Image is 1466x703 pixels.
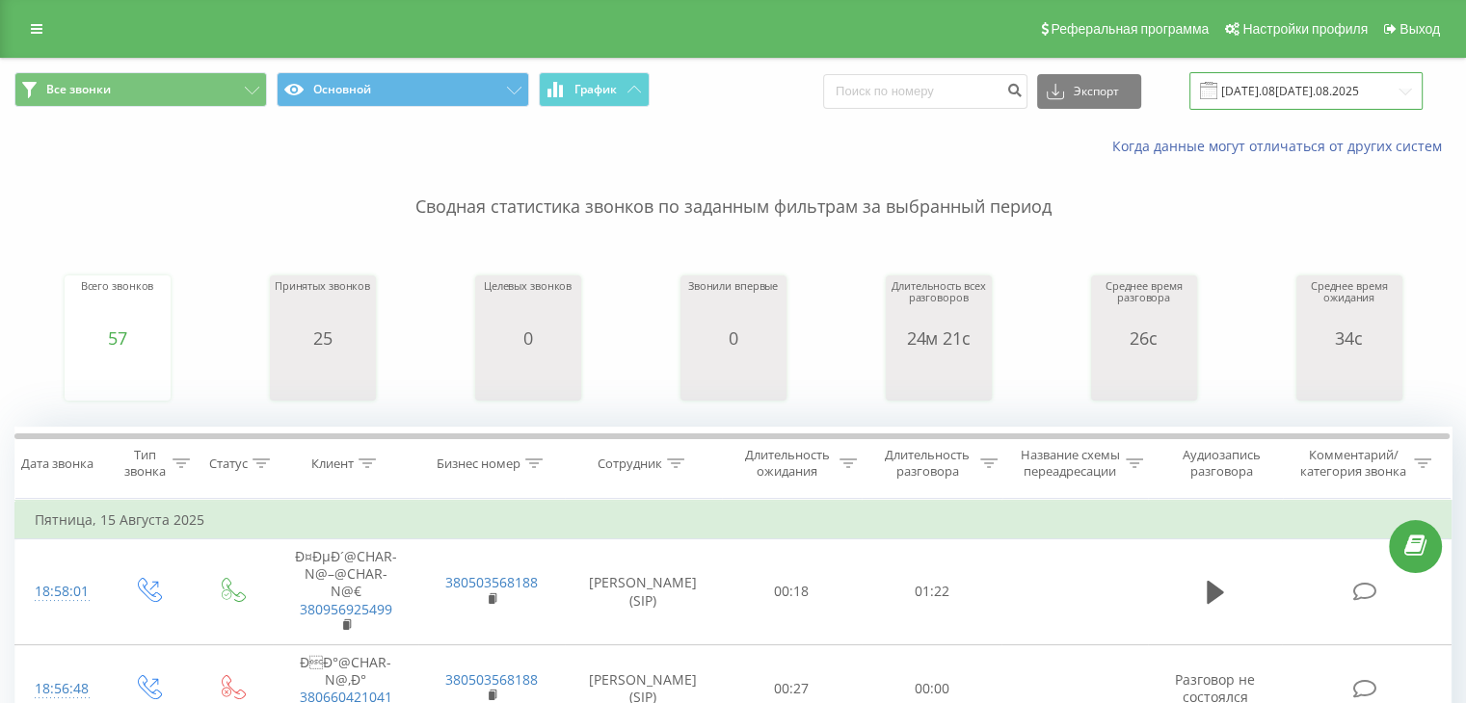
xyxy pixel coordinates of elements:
[209,456,248,472] div: Статус
[445,670,538,689] a: 380503568188
[739,447,836,480] div: Длительность ожидания
[14,156,1452,220] p: Сводная статистика звонков по заданным фильтрам за выбранный период
[1399,21,1440,37] span: Выход
[823,74,1027,109] input: Поиск по номеру
[484,328,572,348] div: 0
[574,83,617,96] span: График
[275,328,370,348] div: 25
[688,280,778,328] div: Звонили впервые
[1096,280,1192,328] div: Среднее время разговора
[300,600,392,618] a: 380956925499
[539,72,650,107] button: График
[891,328,987,348] div: 24м 21с
[21,456,93,472] div: Дата звонка
[1051,21,1209,37] span: Реферальная программа
[1020,447,1121,480] div: Название схемы переадресации
[1242,21,1368,37] span: Настройки профиля
[1296,447,1409,480] div: Комментарий/категория звонка
[121,447,167,480] div: Тип звонка
[35,573,86,611] div: 18:58:01
[1037,74,1141,109] button: Экспорт
[81,328,154,348] div: 57
[1301,328,1398,348] div: 34с
[437,456,520,472] div: Бизнес номер
[273,539,418,645] td: Ð¤ÐµÐ´@CHAR-N@–@CHAR-N@€
[879,447,975,480] div: Длительность разговора
[14,72,267,107] button: Все звонки
[565,539,722,645] td: [PERSON_NAME] (SIP)
[277,72,529,107] button: Основной
[1165,447,1278,480] div: Аудиозапись разговора
[1112,137,1452,155] a: Когда данные могут отличаться от других систем
[862,539,1001,645] td: 01:22
[688,328,778,348] div: 0
[311,456,354,472] div: Клиент
[275,280,370,328] div: Принятых звонков
[445,573,538,591] a: 380503568188
[46,82,111,97] span: Все звонки
[722,539,862,645] td: 00:18
[484,280,572,328] div: Целевых звонков
[598,456,662,472] div: Сотрудник
[15,501,1452,539] td: Пятница, 15 Августа 2025
[1096,328,1192,348] div: 26с
[891,280,987,328] div: Длительность всех разговоров
[81,280,154,328] div: Всего звонков
[1301,280,1398,328] div: Среднее время ожидания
